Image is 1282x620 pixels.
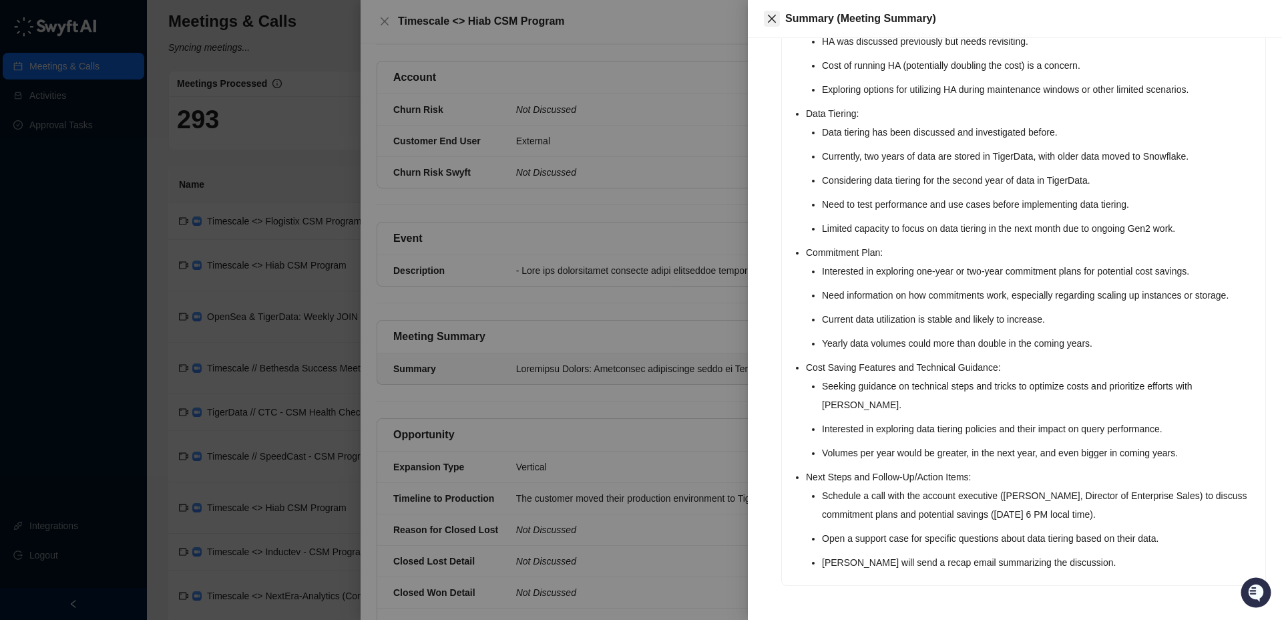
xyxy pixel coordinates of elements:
li: Interested in exploring data tiering policies and their impact on query performance. [822,420,1257,438]
li: Exploring options for utilizing HA during maintenance windows or other limited scenarios. [822,80,1257,99]
li: Need to test performance and use cases before implementing data tiering. [822,195,1257,214]
div: Start new chat [45,121,219,134]
h2: How can we help? [13,75,243,96]
span: Pylon [133,220,162,230]
li: Current data utilization is stable and likely to increase. [822,310,1257,329]
div: 📶 [60,188,71,199]
a: 📚Docs [8,182,55,206]
iframe: Open customer support [1239,576,1275,612]
span: Docs [27,187,49,200]
button: Start new chat [227,125,243,141]
li: Currently, two years of data are stored in TigerData, with older data moved to Snowflake. [822,147,1257,166]
li: Cost Saving Features and Technical Guidance: [806,358,1257,462]
a: Powered byPylon [94,219,162,230]
li: HA was discussed previously but needs revisiting. [822,32,1257,51]
li: Cost of running HA (potentially doubling the cost) is a concern. [822,56,1257,75]
img: Swyft AI [13,13,40,40]
li: Commitment Plan: [806,243,1257,353]
li: Data tiering has been discussed and investigated before. [822,123,1257,142]
div: We're offline, we'll be back soon [45,134,174,145]
li: Yearly data volumes could more than double in the coming years. [822,334,1257,353]
span: Status [73,187,103,200]
li: Volumes per year would be greater, in the next year, and even bigger in coming years. [822,444,1257,462]
li: Data Tiering: [806,104,1257,238]
li: Next Steps and Follow-Up/Action Items: [806,468,1257,572]
li: Schedule a call with the account executive ([PERSON_NAME], Director of Enterprise Sales) to discu... [822,486,1257,524]
li: Seeking guidance on technical steps and tricks to optimize costs and prioritize efforts with [PER... [822,377,1257,414]
div: 📚 [13,188,24,199]
p: Welcome 👋 [13,53,243,75]
li: Open a support case for specific questions about data tiering based on their data. [822,529,1257,548]
li: Interested in exploring one-year or two-year commitment plans for potential cost savings. [822,262,1257,281]
li: Limited capacity to focus on data tiering in the next month due to ongoing Gen2 work. [822,219,1257,238]
li: [PERSON_NAME] will send a recap email summarizing the discussion. [822,553,1257,572]
li: Considering data tiering for the second year of data in TigerData. [822,171,1257,190]
img: 5124521997842_fc6d7dfcefe973c2e489_88.png [13,121,37,145]
button: Close [764,11,780,27]
li: High Availability (HA): [806,13,1257,99]
div: Summary (Meeting Summary) [785,11,1266,27]
span: close [767,13,777,24]
li: Need information on how commitments work, especially regarding scaling up instances or storage. [822,286,1257,305]
a: 📶Status [55,182,108,206]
